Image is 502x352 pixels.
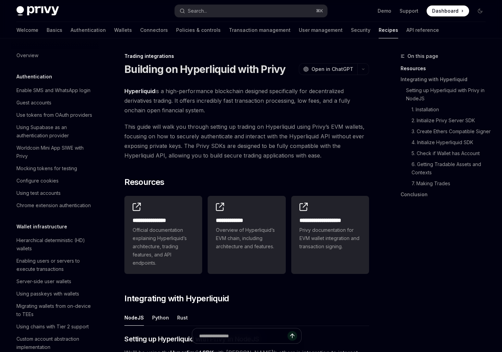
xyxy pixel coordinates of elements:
[16,177,59,185] div: Configure cookies
[16,123,95,140] div: Using Supabase as an authentication provider
[16,257,95,273] div: Enabling users or servers to execute transactions
[16,277,71,286] div: Server-side user wallets
[124,86,369,115] span: is a high-performance blockchain designed specifically for decentralized derivatives trading. It ...
[16,236,95,253] div: Hierarchical deterministic (HD) wallets
[412,148,491,159] a: 5. Check if Wallet has Account
[378,8,391,14] a: Demo
[412,126,491,137] a: 3. Create Ethers Compatible Signer
[208,196,285,274] a: **** **** ***Overview of Hyperliquid’s EVM chain, including architecture and features.
[16,290,79,298] div: Using passkeys with wallets
[124,310,144,326] button: NodeJS
[16,99,51,107] div: Guest accounts
[16,73,52,81] h5: Authentication
[114,22,132,38] a: Wallets
[299,63,357,75] button: Open in ChatGPT
[16,22,38,38] a: Welcome
[299,22,343,38] a: User management
[11,275,99,288] a: Server-side user wallets
[287,331,297,341] button: Send message
[124,293,229,304] span: Integrating with Hyperliquid
[432,8,458,14] span: Dashboard
[124,88,155,95] a: Hyperliquid
[176,22,221,38] a: Policies & controls
[401,63,491,74] a: Resources
[291,196,369,274] a: **** **** **** *****Privy documentation for EVM wallet integration and transaction signing.
[11,288,99,300] a: Using passkeys with wallets
[16,223,67,231] h5: Wallet infrastructure
[412,178,491,189] a: 7. Making Trades
[11,199,99,212] a: Chrome extension authentication
[229,22,291,38] a: Transaction management
[71,22,106,38] a: Authentication
[406,22,439,38] a: API reference
[11,187,99,199] a: Using test accounts
[11,97,99,109] a: Guest accounts
[11,320,99,333] a: Using chains with Tier 2 support
[124,53,369,60] div: Trading integrations
[16,189,61,197] div: Using test accounts
[124,63,286,75] h1: Building on Hyperliquid with Privy
[11,175,99,187] a: Configure cookies
[412,104,491,115] a: 1. Installation
[124,122,369,160] span: This guide will walk you through setting up trading on Hyperliquid using Privy’s EVM wallets, foc...
[16,335,95,351] div: Custom account abstraction implementation
[16,302,95,318] div: Migrating wallets from on-device to TEEs
[407,52,438,60] span: On this page
[152,310,169,326] button: Python
[16,51,38,60] div: Overview
[11,300,99,320] a: Migrating wallets from on-device to TEEs
[400,8,418,14] a: Support
[316,8,323,14] span: ⌘ K
[216,226,277,251] span: Overview of Hyperliquid’s EVM chain, including architecture and features.
[401,74,491,85] a: Integrating with Hyperliquid
[16,111,92,119] div: Use tokens from OAuth providers
[140,22,168,38] a: Connectors
[124,196,202,274] a: **** **** **** *Official documentation explaining Hyperliquid’s architecture, trading features, a...
[406,85,491,104] a: Setting up Hyperliquid with Privy in NodeJS
[11,49,99,62] a: Overview
[16,323,89,331] div: Using chains with Tier 2 support
[412,159,491,178] a: 6. Getting Tradable Assets and Contexts
[11,162,99,175] a: Mocking tokens for testing
[47,22,62,38] a: Basics
[379,22,398,38] a: Recipes
[16,201,91,210] div: Chrome extension authentication
[11,109,99,121] a: Use tokens from OAuth providers
[175,5,328,17] button: Search...⌘K
[16,144,95,160] div: Worldcoin Mini App SIWE with Privy
[412,137,491,148] a: 4. Initialize Hyperliquid SDK
[16,6,59,16] img: dark logo
[11,84,99,97] a: Enable SMS and WhatsApp login
[351,22,370,38] a: Security
[11,234,99,255] a: Hierarchical deterministic (HD) wallets
[11,121,99,142] a: Using Supabase as an authentication provider
[299,226,361,251] span: Privy documentation for EVM wallet integration and transaction signing.
[11,255,99,275] a: Enabling users or servers to execute transactions
[401,189,491,200] a: Conclusion
[177,310,188,326] button: Rust
[475,5,486,16] button: Toggle dark mode
[412,115,491,126] a: 2. Initialize Privy Server SDK
[124,177,164,188] span: Resources
[16,164,77,173] div: Mocking tokens for testing
[133,226,194,267] span: Official documentation explaining Hyperliquid’s architecture, trading features, and API endpoints.
[16,86,90,95] div: Enable SMS and WhatsApp login
[311,66,353,73] span: Open in ChatGPT
[188,7,207,15] div: Search...
[11,142,99,162] a: Worldcoin Mini App SIWE with Privy
[427,5,469,16] a: Dashboard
